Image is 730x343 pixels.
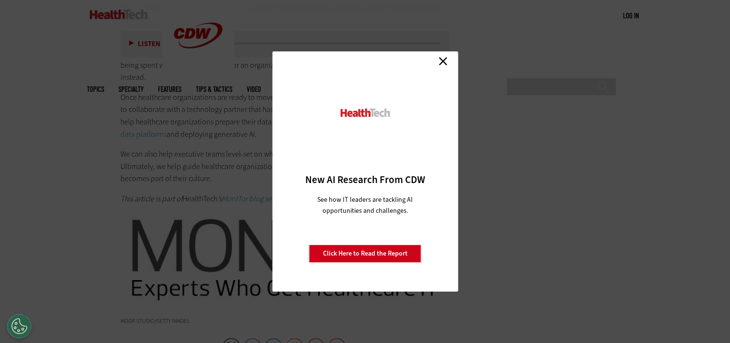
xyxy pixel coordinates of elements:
[306,194,424,216] p: See how IT leaders are tackling AI opportunities and challenges.
[339,108,391,118] img: HealthTech_0.png
[7,314,31,338] button: Open Preferences
[436,54,450,68] a: Close
[289,173,441,186] h3: New AI Research From CDW
[309,245,421,263] a: Click Here to Read the Report
[7,314,31,338] div: Cookies Settings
